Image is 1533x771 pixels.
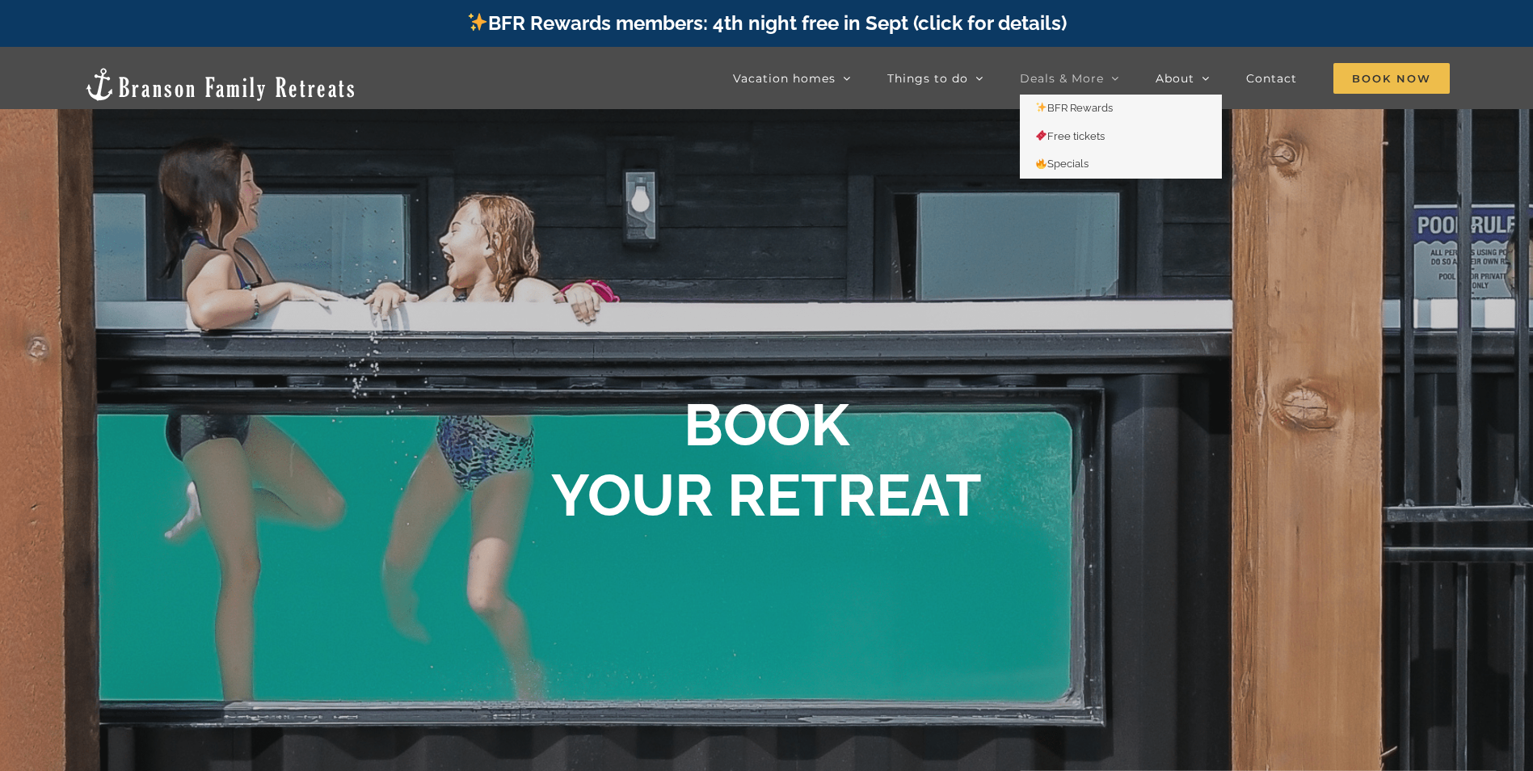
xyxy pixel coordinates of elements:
[1333,62,1450,95] a: Book Now
[1246,62,1297,95] a: Contact
[1036,158,1089,170] span: Specials
[1156,62,1210,95] a: About
[1020,150,1222,179] a: 🔥Specials
[733,62,1450,95] nav: Main Menu
[1036,130,1047,141] img: 🎟️
[733,73,836,84] span: Vacation homes
[551,390,982,529] b: BOOK YOUR RETREAT
[1020,73,1104,84] span: Deals & More
[83,66,357,103] img: Branson Family Retreats Logo
[466,11,1067,35] a: BFR Rewards members: 4th night free in Sept (click for details)
[1036,102,1047,112] img: ✨
[887,62,983,95] a: Things to do
[1036,158,1047,169] img: 🔥
[1036,130,1106,142] span: Free tickets
[1036,102,1114,114] span: BFR Rewards
[1156,73,1194,84] span: About
[733,62,851,95] a: Vacation homes
[1333,63,1450,94] span: Book Now
[1020,62,1119,95] a: Deals & More
[468,12,487,32] img: ✨
[1020,95,1222,123] a: ✨BFR Rewards
[1246,73,1297,84] span: Contact
[887,73,968,84] span: Things to do
[1020,123,1222,151] a: 🎟️Free tickets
